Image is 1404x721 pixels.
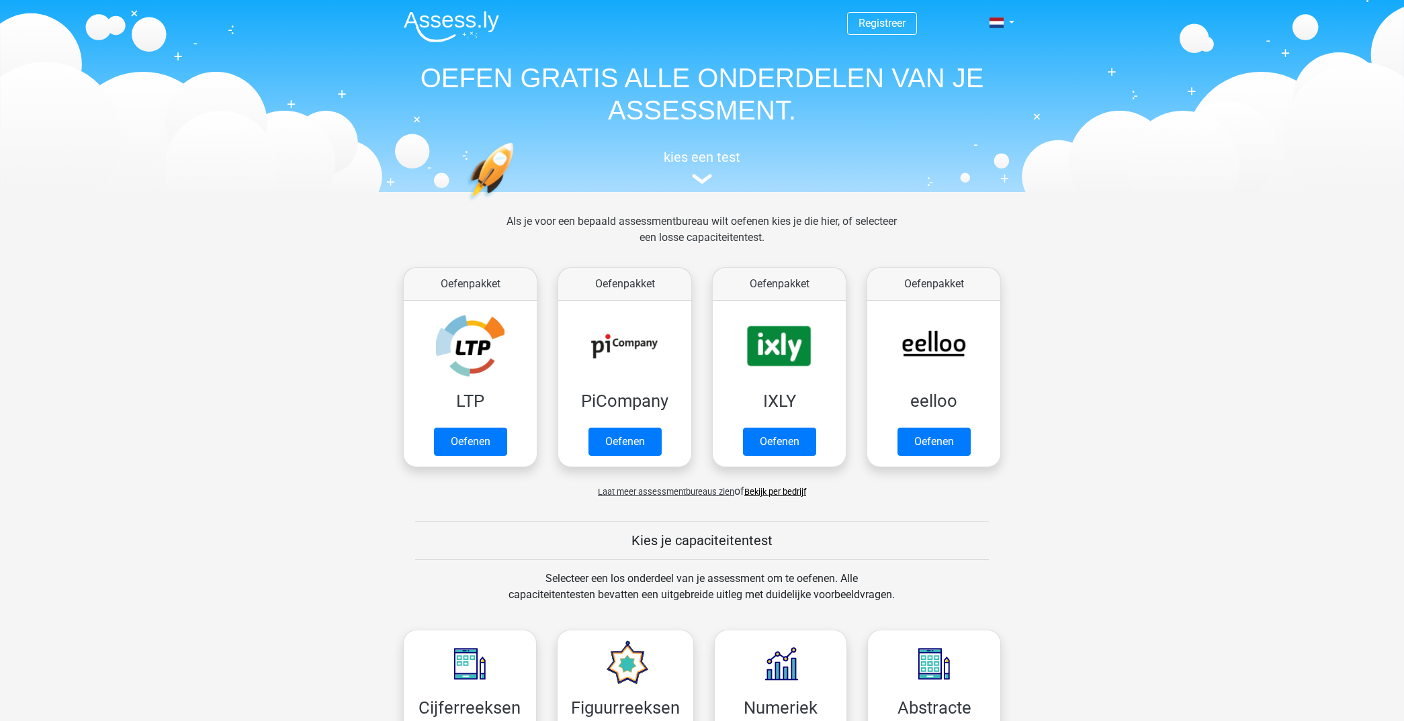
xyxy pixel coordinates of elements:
a: Oefenen [897,428,971,456]
img: assessment [692,174,712,184]
h1: OEFEN GRATIS ALLE ONDERDELEN VAN JE ASSESSMENT. [393,62,1011,126]
div: of [393,473,1011,499]
span: Laat meer assessmentbureaus zien [598,487,734,497]
a: Bekijk per bedrijf [744,487,806,497]
div: Als je voor een bepaald assessmentbureau wilt oefenen kies je die hier, of selecteer een losse ca... [496,213,908,262]
img: Assessly [404,11,499,42]
div: Selecteer een los onderdeel van je assessment om te oefenen. Alle capaciteitentesten bevatten een... [496,571,908,619]
img: oefenen [467,142,566,264]
a: Registreer [859,17,906,30]
a: Oefenen [743,428,816,456]
h5: kies een test [393,149,1011,165]
a: Oefenen [434,428,507,456]
a: kies een test [393,149,1011,185]
a: Oefenen [588,428,662,456]
h5: Kies je capaciteitentest [415,532,989,548]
